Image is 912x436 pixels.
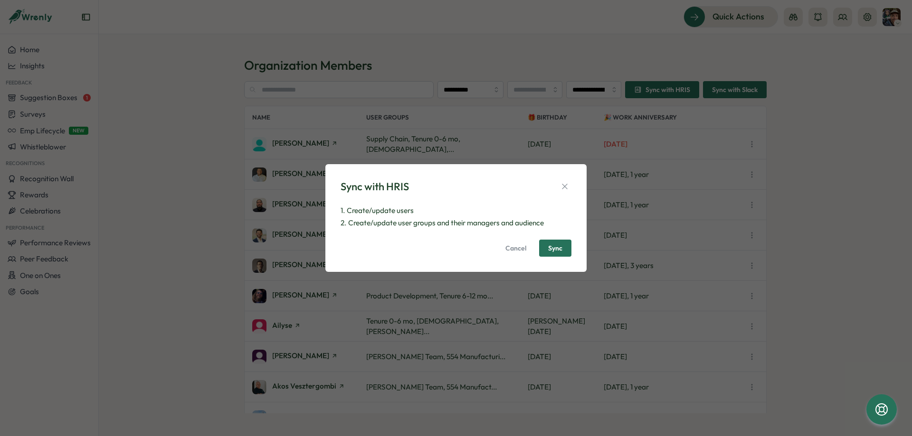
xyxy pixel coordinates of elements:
div: Sync with HRIS [341,179,409,194]
button: Cancel [496,240,535,257]
span: 2. [341,218,346,228]
span: Cancel [505,240,526,256]
span: Sync [548,245,562,251]
span: Create/update users [347,205,414,216]
span: Create/update user groups and their managers and audience [348,218,544,228]
button: Sync [539,240,571,257]
span: 1. [341,205,345,216]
